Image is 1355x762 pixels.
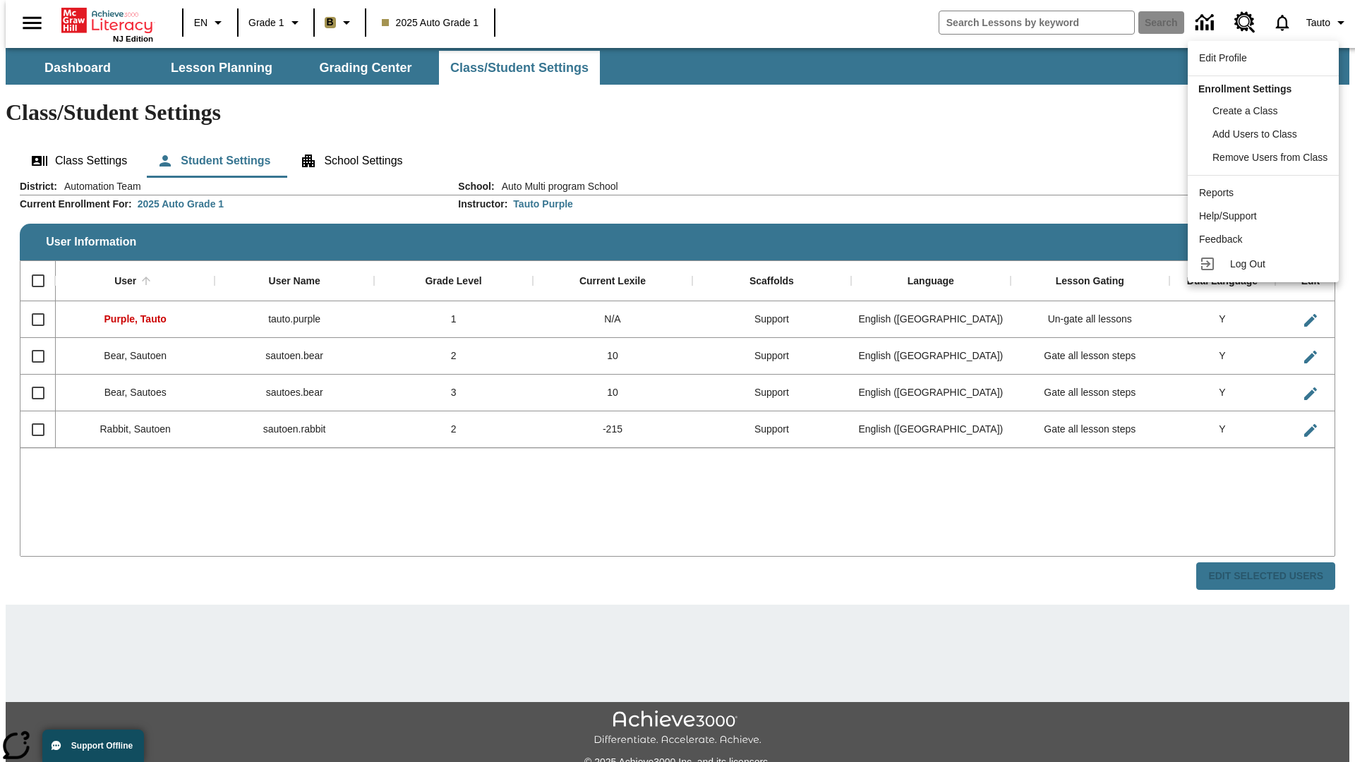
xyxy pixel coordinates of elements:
span: Add Users to Class [1212,128,1297,140]
span: Help/Support [1199,210,1257,222]
span: Feedback [1199,234,1242,245]
span: Edit Profile [1199,52,1247,64]
span: Remove Users from Class [1212,152,1327,163]
span: Log Out [1230,258,1265,270]
span: Reports [1199,187,1234,198]
span: Enrollment Settings [1198,83,1291,95]
span: Create a Class [1212,105,1278,116]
